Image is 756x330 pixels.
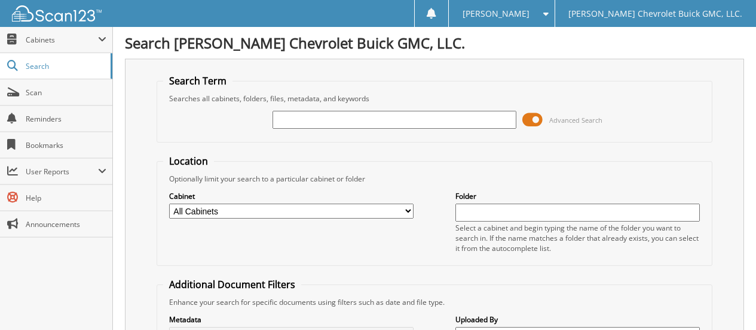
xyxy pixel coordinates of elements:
span: User Reports [26,166,98,177]
h1: Search [PERSON_NAME] Chevrolet Buick GMC, LLC. [125,33,744,53]
img: scan123-logo-white.svg [12,5,102,22]
span: Scan [26,87,106,98]
span: Bookmarks [26,140,106,150]
div: Searches all cabinets, folders, files, metadata, and keywords [163,93,706,104]
legend: Search Term [163,74,232,87]
legend: Location [163,155,214,168]
span: Help [26,193,106,203]
span: Announcements [26,219,106,229]
legend: Additional Document Filters [163,278,301,291]
span: [PERSON_NAME] [463,10,529,17]
label: Cabinet [169,191,414,201]
div: Enhance your search for specific documents using filters such as date and file type. [163,297,706,307]
span: Reminders [26,114,106,124]
label: Uploaded By [455,314,700,325]
label: Metadata [169,314,414,325]
div: Select a cabinet and begin typing the name of the folder you want to search in. If the name match... [455,223,700,253]
label: Folder [455,191,700,201]
span: [PERSON_NAME] Chevrolet Buick GMC, LLC. [568,10,742,17]
div: Optionally limit your search to a particular cabinet or folder [163,174,706,184]
span: Cabinets [26,35,98,45]
span: Search [26,61,105,71]
span: Advanced Search [549,116,602,125]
